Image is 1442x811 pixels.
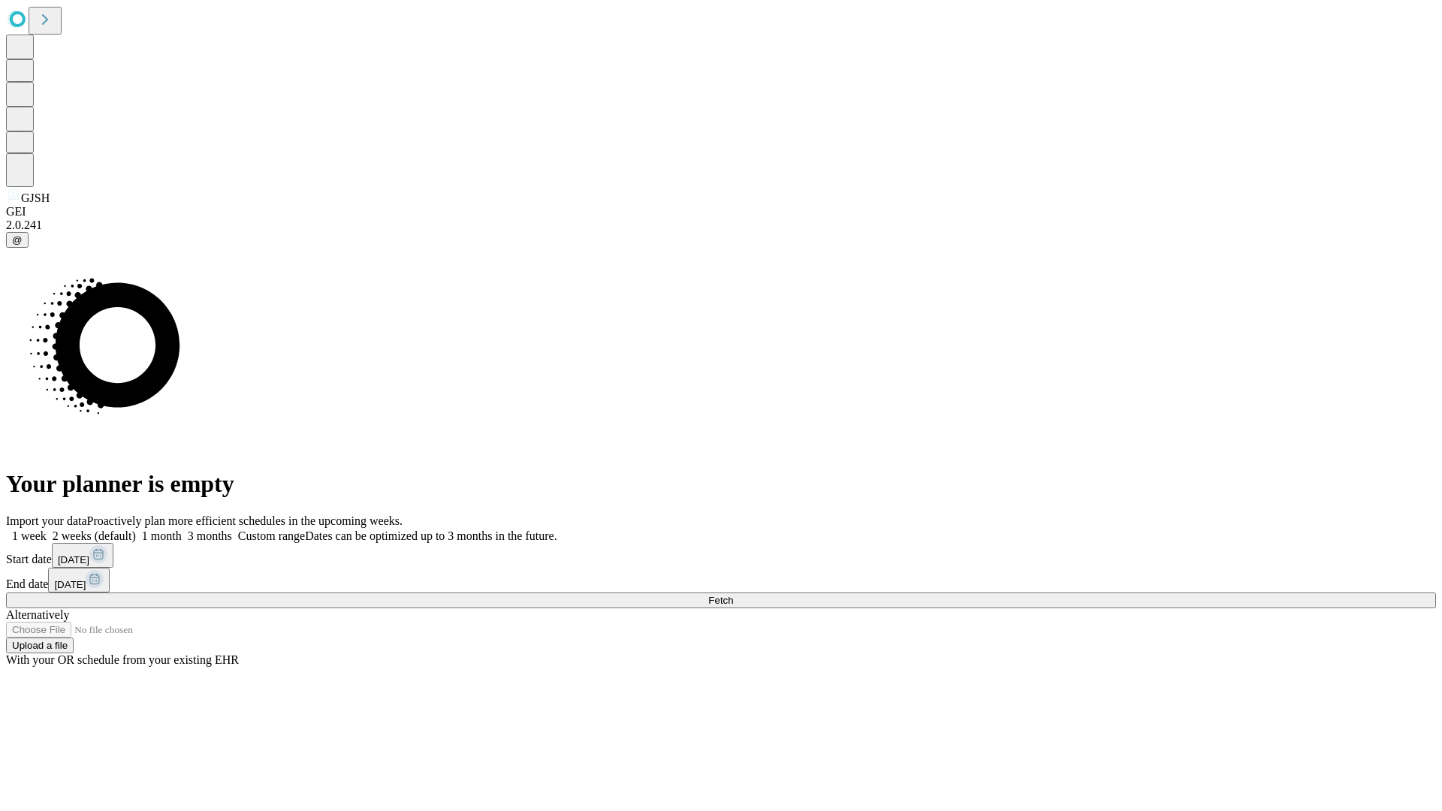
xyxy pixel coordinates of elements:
div: GEI [6,205,1436,219]
span: Dates can be optimized up to 3 months in the future. [305,529,557,542]
span: [DATE] [54,579,86,590]
button: [DATE] [52,543,113,568]
span: @ [12,234,23,246]
div: Start date [6,543,1436,568]
span: Alternatively [6,608,69,621]
span: Import your data [6,514,87,527]
span: [DATE] [58,554,89,565]
span: GJSH [21,191,50,204]
button: @ [6,232,29,248]
span: Custom range [238,529,305,542]
div: 2.0.241 [6,219,1436,232]
div: End date [6,568,1436,592]
button: Upload a file [6,638,74,653]
button: Fetch [6,592,1436,608]
h1: Your planner is empty [6,470,1436,498]
span: Fetch [708,595,733,606]
button: [DATE] [48,568,110,592]
span: With your OR schedule from your existing EHR [6,653,239,666]
span: 1 month [142,529,182,542]
span: 2 weeks (default) [53,529,136,542]
span: Proactively plan more efficient schedules in the upcoming weeks. [87,514,403,527]
span: 3 months [188,529,232,542]
span: 1 week [12,529,47,542]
